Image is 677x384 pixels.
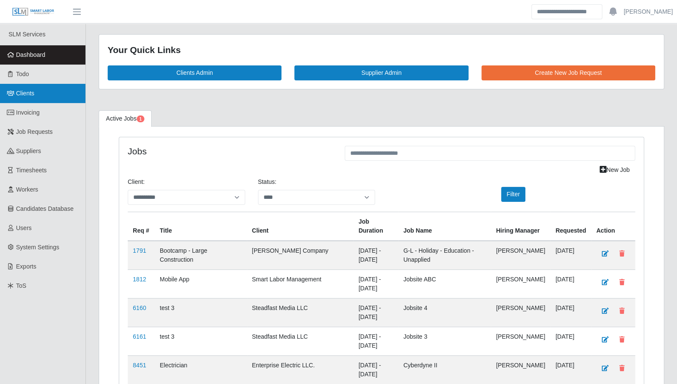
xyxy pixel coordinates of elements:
[491,355,550,384] td: [PERSON_NAME]
[353,269,398,298] td: [DATE] - [DATE]
[133,362,146,369] a: 8451
[550,241,591,270] td: [DATE]
[9,31,45,38] span: SLM Services
[133,247,146,254] a: 1791
[16,282,26,289] span: ToS
[247,269,354,298] td: Smart Labor Management
[16,109,40,116] span: Invoicing
[155,269,247,298] td: Mobile App
[128,146,332,157] h4: Jobs
[481,65,655,80] a: Create New Job Request
[398,355,491,384] td: Cyberdyne II
[16,90,35,97] span: Clients
[128,177,145,186] label: Client:
[16,148,41,154] span: Suppliers
[99,110,152,127] a: Active Jobs
[491,241,550,270] td: [PERSON_NAME]
[491,327,550,355] td: [PERSON_NAME]
[398,241,491,270] td: G-L - Holiday - Education - Unapplied
[155,298,247,327] td: test 3
[594,162,635,177] a: New Job
[133,333,146,340] a: 6161
[353,241,398,270] td: [DATE] - [DATE]
[155,327,247,355] td: test 3
[501,187,525,202] button: Filter
[247,212,354,241] th: Client
[353,355,398,384] td: [DATE] - [DATE]
[550,212,591,241] th: Requested
[133,276,146,283] a: 1812
[353,212,398,241] th: Job Duration
[16,244,59,251] span: System Settings
[398,212,491,241] th: Job Name
[247,355,354,384] td: Enterprise Electric LLC.
[16,128,53,135] span: Job Requests
[247,327,354,355] td: Steadfast Media LLC
[16,263,36,270] span: Exports
[624,7,673,16] a: [PERSON_NAME]
[531,4,602,19] input: Search
[491,269,550,298] td: [PERSON_NAME]
[550,355,591,384] td: [DATE]
[491,298,550,327] td: [PERSON_NAME]
[491,212,550,241] th: Hiring Manager
[108,65,281,80] a: Clients Admin
[550,298,591,327] td: [DATE]
[258,177,277,186] label: Status:
[155,212,247,241] th: Title
[16,186,38,193] span: Workers
[137,115,144,122] span: Pending Jobs
[353,327,398,355] td: [DATE] - [DATE]
[155,241,247,270] td: Bootcamp - Large Construction
[16,205,74,212] span: Candidates Database
[108,43,655,57] div: Your Quick Links
[16,71,29,77] span: Todo
[398,269,491,298] td: Jobsite ABC
[16,51,46,58] span: Dashboard
[353,298,398,327] td: [DATE] - [DATE]
[550,327,591,355] td: [DATE]
[16,224,32,231] span: Users
[16,167,47,174] span: Timesheets
[128,212,155,241] th: Req #
[294,65,468,80] a: Supplier Admin
[398,327,491,355] td: Jobsite 3
[247,298,354,327] td: Steadfast Media LLC
[133,304,146,311] a: 6160
[550,269,591,298] td: [DATE]
[398,298,491,327] td: Jobsite 4
[155,355,247,384] td: Electrician
[591,212,635,241] th: Action
[12,7,55,17] img: SLM Logo
[247,241,354,270] td: [PERSON_NAME] Company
